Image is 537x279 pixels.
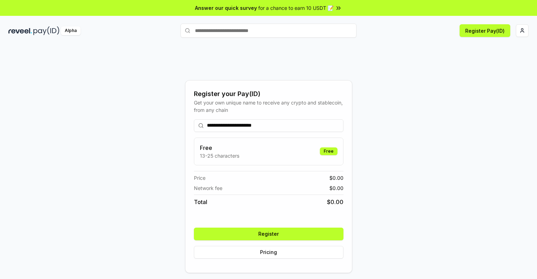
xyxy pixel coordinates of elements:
[195,4,257,12] span: Answer our quick survey
[194,99,343,114] div: Get your own unique name to receive any crypto and stablecoin, from any chain
[194,89,343,99] div: Register your Pay(ID)
[320,147,337,155] div: Free
[329,184,343,192] span: $ 0.00
[194,228,343,240] button: Register
[329,174,343,182] span: $ 0.00
[8,26,32,35] img: reveel_dark
[61,26,81,35] div: Alpha
[194,246,343,259] button: Pricing
[194,184,222,192] span: Network fee
[200,152,239,159] p: 13-25 characters
[200,144,239,152] h3: Free
[33,26,59,35] img: pay_id
[327,198,343,206] span: $ 0.00
[460,24,510,37] button: Register Pay(ID)
[194,174,206,182] span: Price
[194,198,207,206] span: Total
[258,4,334,12] span: for a chance to earn 10 USDT 📝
